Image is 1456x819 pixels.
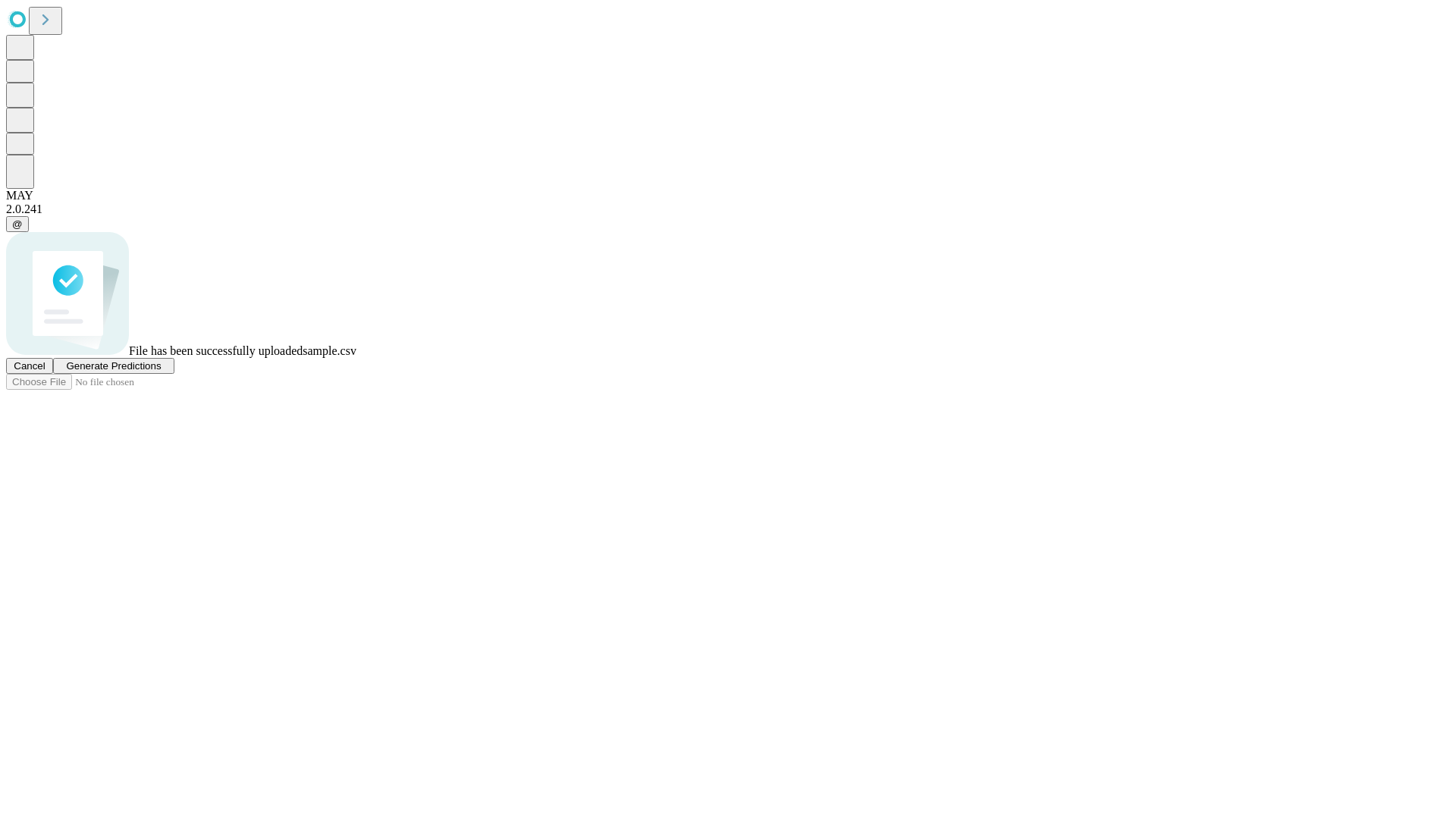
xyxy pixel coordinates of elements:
button: Cancel [6,358,53,374]
span: File has been successfully uploaded [129,344,303,357]
span: Generate Predictions [66,360,161,372]
span: Cancel [14,360,45,372]
span: @ [12,218,23,230]
div: MAY [6,189,1450,202]
span: sample.csv [303,344,356,357]
div: 2.0.241 [6,202,1450,216]
button: @ [6,216,29,232]
button: Generate Predictions [53,358,174,374]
